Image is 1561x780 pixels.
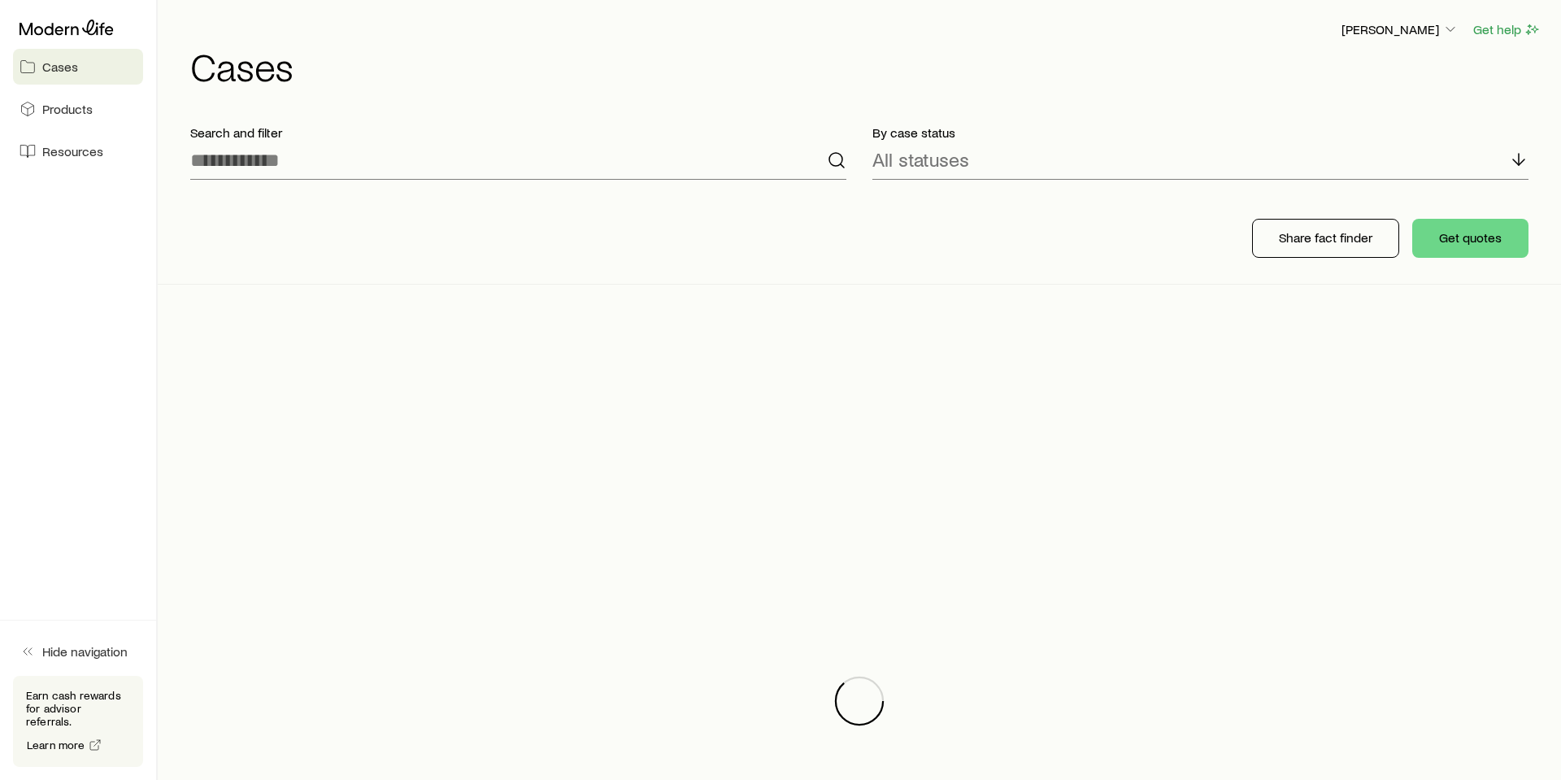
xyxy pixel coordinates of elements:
a: Resources [13,133,143,169]
p: All statuses [872,148,969,171]
button: Share fact finder [1252,219,1399,258]
span: Products [42,101,93,117]
p: By case status [872,124,1528,141]
p: Share fact finder [1279,229,1372,246]
span: Learn more [27,739,85,751]
h1: Cases [190,46,1541,85]
span: Resources [42,143,103,159]
a: Products [13,91,143,127]
div: Earn cash rewards for advisor referrals.Learn more [13,676,143,767]
button: [PERSON_NAME] [1341,20,1459,40]
span: Hide navigation [42,643,128,660]
button: Get help [1472,20,1541,39]
p: Earn cash rewards for advisor referrals. [26,689,130,728]
a: Cases [13,49,143,85]
p: Search and filter [190,124,846,141]
span: Cases [42,59,78,75]
button: Get quotes [1412,219,1528,258]
p: [PERSON_NAME] [1341,21,1459,37]
button: Hide navigation [13,634,143,669]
